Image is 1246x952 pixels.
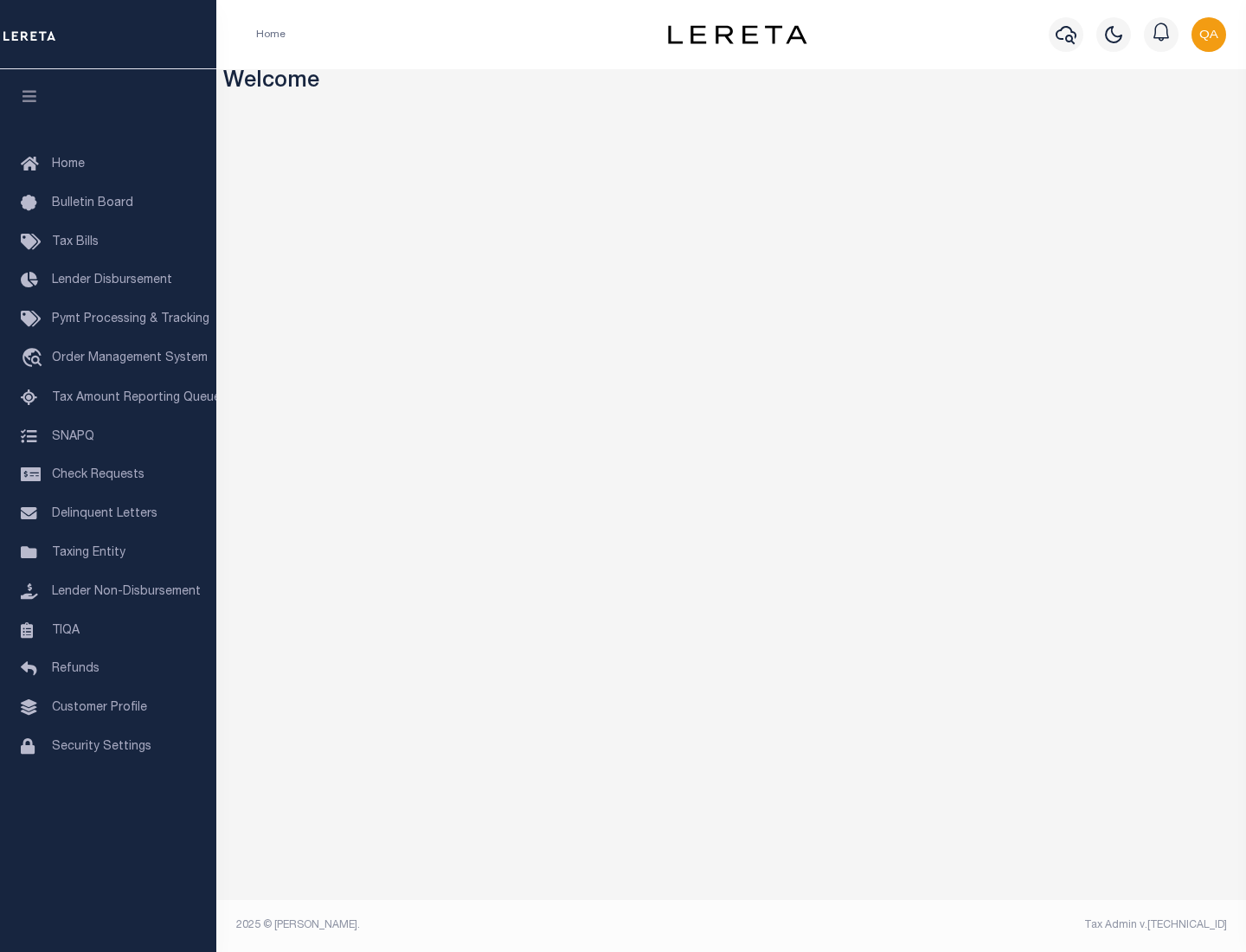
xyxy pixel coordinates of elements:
li: Home [256,27,286,42]
span: Security Settings [52,741,151,753]
span: Check Requests [52,469,145,481]
div: 2025 © [PERSON_NAME]. [223,917,732,933]
span: Tax Amount Reporting Queue [52,392,221,404]
span: Lender Disbursement [52,274,172,286]
div: Tax Admin v.[TECHNICAL_ID] [744,917,1227,933]
span: TIQA [52,624,80,636]
img: svg+xml;base64,PHN2ZyB4bWxucz0iaHR0cDovL3d3dy53My5vcmcvMjAwMC9zdmciIHBvaW50ZXItZXZlbnRzPSJub25lIi... [1191,17,1226,52]
span: Delinquent Letters [52,508,157,520]
span: Refunds [52,663,100,675]
h3: Welcome [223,69,1240,96]
span: Home [52,158,85,170]
span: Pymt Processing & Tracking [52,313,209,325]
span: Tax Bills [52,236,99,248]
span: Order Management System [52,352,208,364]
span: Taxing Entity [52,547,125,559]
i: travel_explore [21,348,48,370]
span: Bulletin Board [52,197,133,209]
span: Lender Non-Disbursement [52,586,201,598]
img: logo-dark.svg [668,25,806,44]
span: SNAPQ [52,430,94,442]
span: Customer Profile [52,702,147,714]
